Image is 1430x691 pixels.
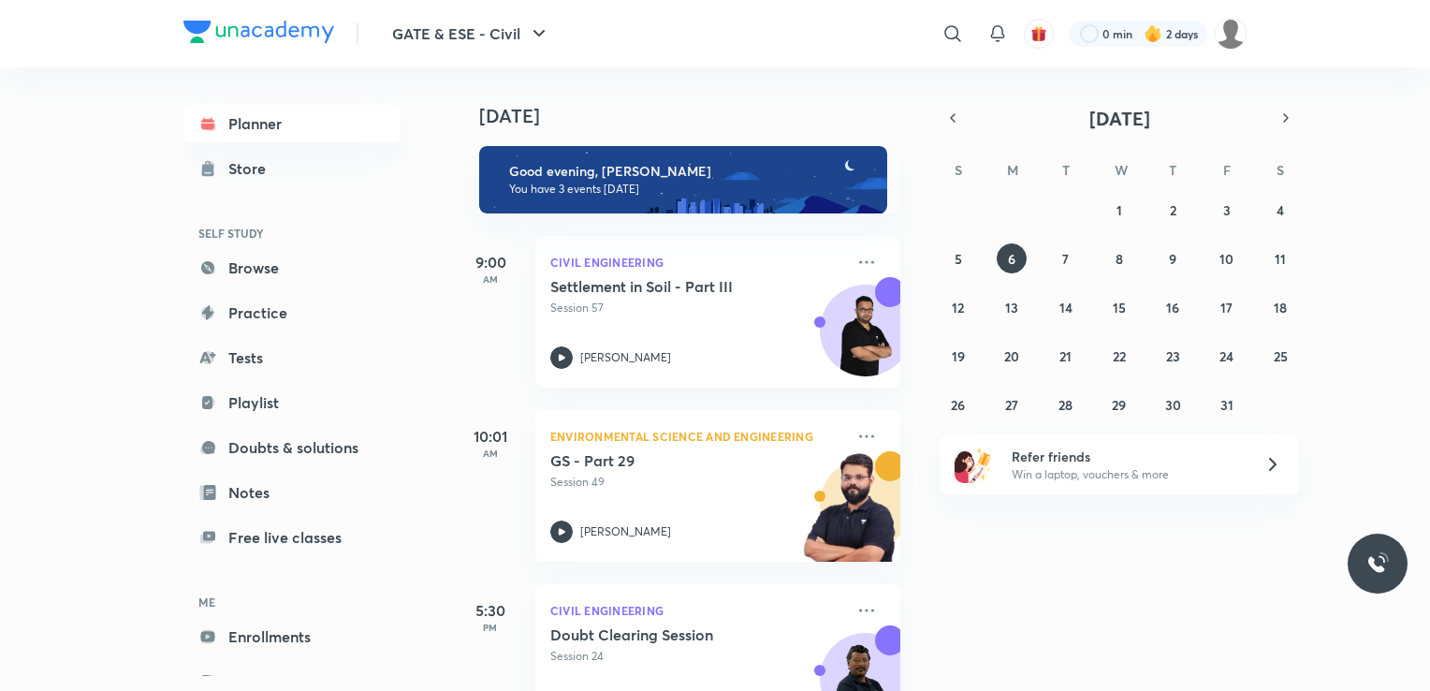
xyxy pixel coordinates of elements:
[1104,390,1134,419] button: October 29, 2025
[183,21,334,48] a: Company Logo
[997,292,1027,322] button: October 13, 2025
[550,425,844,448] p: Environmental Science and Engineering
[1005,299,1018,316] abbr: October 13, 2025
[1212,292,1242,322] button: October 17, 2025
[943,341,973,371] button: October 19, 2025
[1059,299,1072,316] abbr: October 14, 2025
[453,251,528,273] h5: 9:00
[1059,347,1072,365] abbr: October 21, 2025
[1165,396,1181,414] abbr: October 30, 2025
[1169,161,1176,179] abbr: Thursday
[183,339,401,376] a: Tests
[1104,292,1134,322] button: October 15, 2025
[821,295,911,385] img: Avatar
[955,250,962,268] abbr: October 5, 2025
[580,523,671,540] p: [PERSON_NAME]
[183,618,401,655] a: Enrollments
[1158,341,1188,371] button: October 23, 2025
[1212,390,1242,419] button: October 31, 2025
[183,429,401,466] a: Doubts & solutions
[952,347,965,365] abbr: October 19, 2025
[1116,201,1122,219] abbr: October 1, 2025
[1007,161,1018,179] abbr: Monday
[1215,18,1247,50] img: Anjali kumari
[453,425,528,448] h5: 10:01
[453,273,528,285] p: AM
[1212,243,1242,273] button: October 10, 2025
[550,625,783,644] h5: Doubt Clearing Session
[580,349,671,366] p: [PERSON_NAME]
[1220,299,1233,316] abbr: October 17, 2025
[381,15,562,52] button: GATE & ESE - Civil
[1265,341,1295,371] button: October 25, 2025
[1223,201,1231,219] abbr: October 3, 2025
[1366,552,1389,575] img: ttu
[955,161,962,179] abbr: Sunday
[183,105,401,142] a: Planner
[1158,195,1188,225] button: October 2, 2025
[997,341,1027,371] button: October 20, 2025
[1089,106,1150,131] span: [DATE]
[1008,250,1015,268] abbr: October 6, 2025
[1051,292,1081,322] button: October 14, 2025
[1051,390,1081,419] button: October 28, 2025
[1158,292,1188,322] button: October 16, 2025
[183,217,401,249] h6: SELF STUDY
[1170,201,1176,219] abbr: October 2, 2025
[479,105,919,127] h4: [DATE]
[1104,243,1134,273] button: October 8, 2025
[952,299,964,316] abbr: October 12, 2025
[1219,250,1233,268] abbr: October 10, 2025
[183,384,401,421] a: Playlist
[955,446,992,483] img: referral
[183,474,401,511] a: Notes
[1030,25,1047,42] img: avatar
[1158,390,1188,419] button: October 30, 2025
[1004,347,1019,365] abbr: October 20, 2025
[550,251,844,273] p: Civil Engineering
[550,451,783,470] h5: GS - Part 29
[1024,19,1054,49] button: avatar
[1051,243,1081,273] button: October 7, 2025
[550,648,844,665] p: Session 24
[1005,396,1018,414] abbr: October 27, 2025
[1104,341,1134,371] button: October 22, 2025
[1113,347,1126,365] abbr: October 22, 2025
[1277,201,1284,219] abbr: October 4, 2025
[509,163,870,180] h6: Good evening, [PERSON_NAME]
[183,294,401,331] a: Practice
[997,243,1027,273] button: October 6, 2025
[943,292,973,322] button: October 12, 2025
[1212,195,1242,225] button: October 3, 2025
[550,300,844,316] p: Session 57
[1115,161,1128,179] abbr: Wednesday
[183,249,401,287] a: Browse
[1212,341,1242,371] button: October 24, 2025
[943,390,973,419] button: October 26, 2025
[1265,195,1295,225] button: October 4, 2025
[1104,195,1134,225] button: October 1, 2025
[1274,347,1288,365] abbr: October 25, 2025
[1112,396,1126,414] abbr: October 29, 2025
[1166,347,1180,365] abbr: October 23, 2025
[1062,161,1070,179] abbr: Tuesday
[1265,243,1295,273] button: October 11, 2025
[509,182,870,197] p: You have 3 events [DATE]
[550,277,783,296] h5: Settlement in Soil - Part III
[479,146,887,213] img: evening
[997,390,1027,419] button: October 27, 2025
[1012,447,1242,466] h6: Refer friends
[1219,347,1233,365] abbr: October 24, 2025
[1274,299,1287,316] abbr: October 18, 2025
[1158,243,1188,273] button: October 9, 2025
[1144,24,1162,43] img: streak
[550,599,844,622] p: Civil Engineering
[183,21,334,43] img: Company Logo
[1275,250,1286,268] abbr: October 11, 2025
[1062,250,1069,268] abbr: October 7, 2025
[453,448,528,459] p: AM
[1116,250,1123,268] abbr: October 8, 2025
[1012,466,1242,483] p: Win a laptop, vouchers & more
[1058,396,1072,414] abbr: October 28, 2025
[183,586,401,618] h6: ME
